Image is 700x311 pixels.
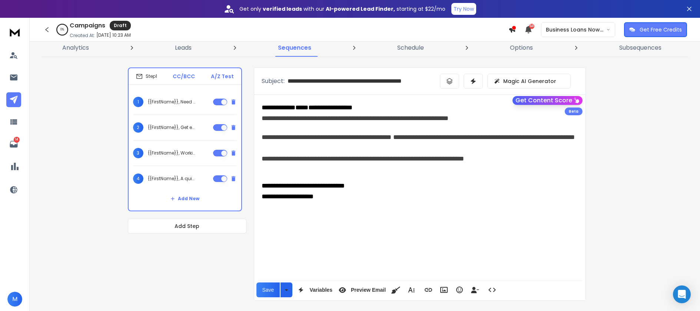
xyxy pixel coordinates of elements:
strong: AI-powered Lead Finder, [326,5,395,13]
button: Add Step [128,219,246,234]
a: Options [505,39,537,57]
button: Magic AI Generator [487,74,571,89]
div: Step 1 [136,73,157,80]
a: Sequences [273,39,316,57]
a: Schedule [393,39,428,57]
img: logo [7,25,22,39]
p: Try Now [454,5,474,13]
p: [DATE] 10:23 AM [96,32,131,38]
span: 1 [133,97,143,107]
button: M [7,292,22,307]
button: Insert Image (Ctrl+P) [437,282,451,297]
button: More Text [404,282,418,297]
button: Variables [294,282,334,297]
span: Variables [308,287,334,293]
button: Insert Link (Ctrl+K) [421,282,435,297]
span: 4 [133,173,143,184]
button: Get Free Credits [624,22,687,37]
span: Preview Email [349,287,387,293]
p: Business Loans Now ([PERSON_NAME]) [546,26,606,33]
a: 14 [6,137,21,152]
p: Get Free Credits [640,26,682,33]
li: Step1CC/BCCA/Z Test1{{FirstName}}, Need easy access to working capital?2{{FirstName}}, Get easy a... [128,67,242,211]
p: {{FirstName}}, A quick question for you [148,176,195,182]
button: Try Now [451,3,476,15]
span: 3 [133,148,143,158]
p: {{FirstName}}, Get easy access to working capital [148,125,195,130]
p: Magic AI Generator [503,77,556,85]
button: Add New [165,191,205,206]
p: Get only with our starting at $22/mo [239,5,445,13]
span: 2 [133,122,143,133]
strong: verified leads [263,5,302,13]
p: A/Z Test [211,73,234,80]
p: Subsequences [619,43,661,52]
a: Leads [170,39,196,57]
span: 50 [529,24,534,29]
p: Sequences [278,43,311,52]
button: Clean HTML [389,282,403,297]
button: Preview Email [335,282,387,297]
p: CC/BCC [173,73,195,80]
a: Analytics [58,39,93,57]
a: Subsequences [615,39,666,57]
p: {{FirstName}}, Need easy access to working capital? [148,99,195,105]
p: Schedule [397,43,424,52]
button: Code View [485,282,499,297]
button: Insert Unsubscribe Link [468,282,482,297]
div: Draft [110,21,131,30]
button: Emoticons [452,282,467,297]
p: 14 [14,137,20,143]
h1: Campaigns [70,21,105,30]
p: Subject: [262,77,285,86]
button: Save [256,282,280,297]
p: Leads [175,43,192,52]
p: Created At: [70,33,95,39]
p: Options [510,43,533,52]
div: Open Intercom Messenger [673,285,691,303]
p: Analytics [62,43,89,52]
p: 0 % [60,27,64,32]
button: Get Content Score [512,96,583,105]
p: {{FirstName}}, Working capital whenever you need it [148,150,195,156]
div: Beta [565,107,583,115]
